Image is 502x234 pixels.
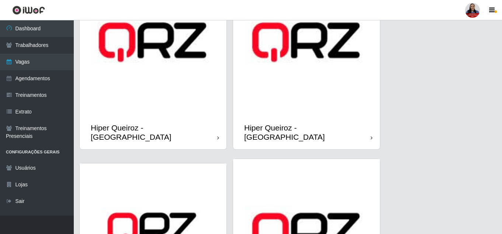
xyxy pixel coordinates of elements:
[91,123,217,142] div: Hiper Queiroz - [GEOGRAPHIC_DATA]
[244,123,371,142] div: Hiper Queiroz - [GEOGRAPHIC_DATA]
[12,6,45,15] img: CoreUI Logo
